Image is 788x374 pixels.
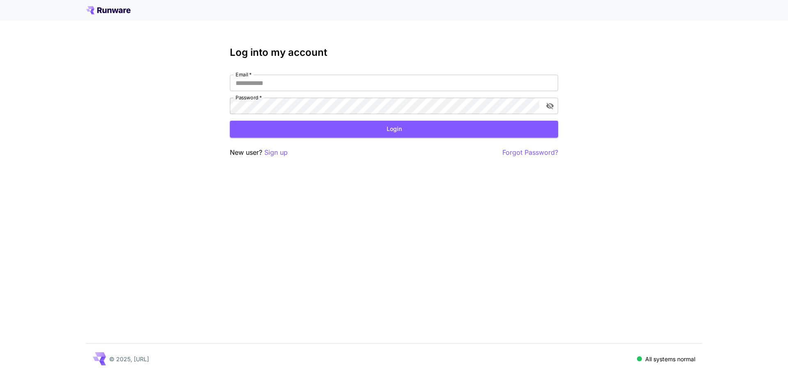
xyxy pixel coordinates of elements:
[264,147,288,158] button: Sign up
[230,121,558,138] button: Login
[543,99,557,113] button: toggle password visibility
[645,355,695,363] p: All systems normal
[109,355,149,363] p: © 2025, [URL]
[230,147,288,158] p: New user?
[230,47,558,58] h3: Log into my account
[236,71,252,78] label: Email
[236,94,262,101] label: Password
[502,147,558,158] button: Forgot Password?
